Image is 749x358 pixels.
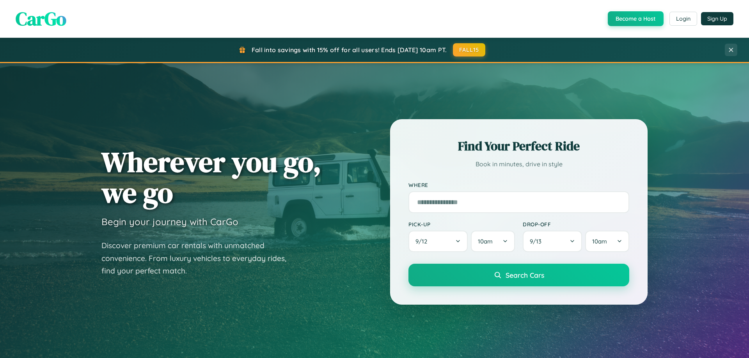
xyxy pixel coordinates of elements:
[408,264,629,286] button: Search Cars
[408,231,468,252] button: 9/12
[585,231,629,252] button: 10am
[408,159,629,170] p: Book in minutes, drive in style
[101,146,321,208] h1: Wherever you go, we go
[506,271,544,279] span: Search Cars
[701,12,733,25] button: Sign Up
[523,221,629,227] label: Drop-off
[453,43,486,56] button: FALL15
[530,238,545,245] span: 9 / 13
[408,221,515,227] label: Pick-up
[408,138,629,155] h2: Find Your Perfect Ride
[101,239,296,277] p: Discover premium car rentals with unmatched convenience. From luxury vehicles to everyday rides, ...
[471,231,515,252] button: 10am
[101,216,238,227] h3: Begin your journey with CarGo
[608,11,664,26] button: Become a Host
[415,238,431,245] span: 9 / 12
[252,46,447,54] span: Fall into savings with 15% off for all users! Ends [DATE] 10am PT.
[408,182,629,188] label: Where
[523,231,582,252] button: 9/13
[16,6,66,32] span: CarGo
[478,238,493,245] span: 10am
[669,12,697,26] button: Login
[592,238,607,245] span: 10am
